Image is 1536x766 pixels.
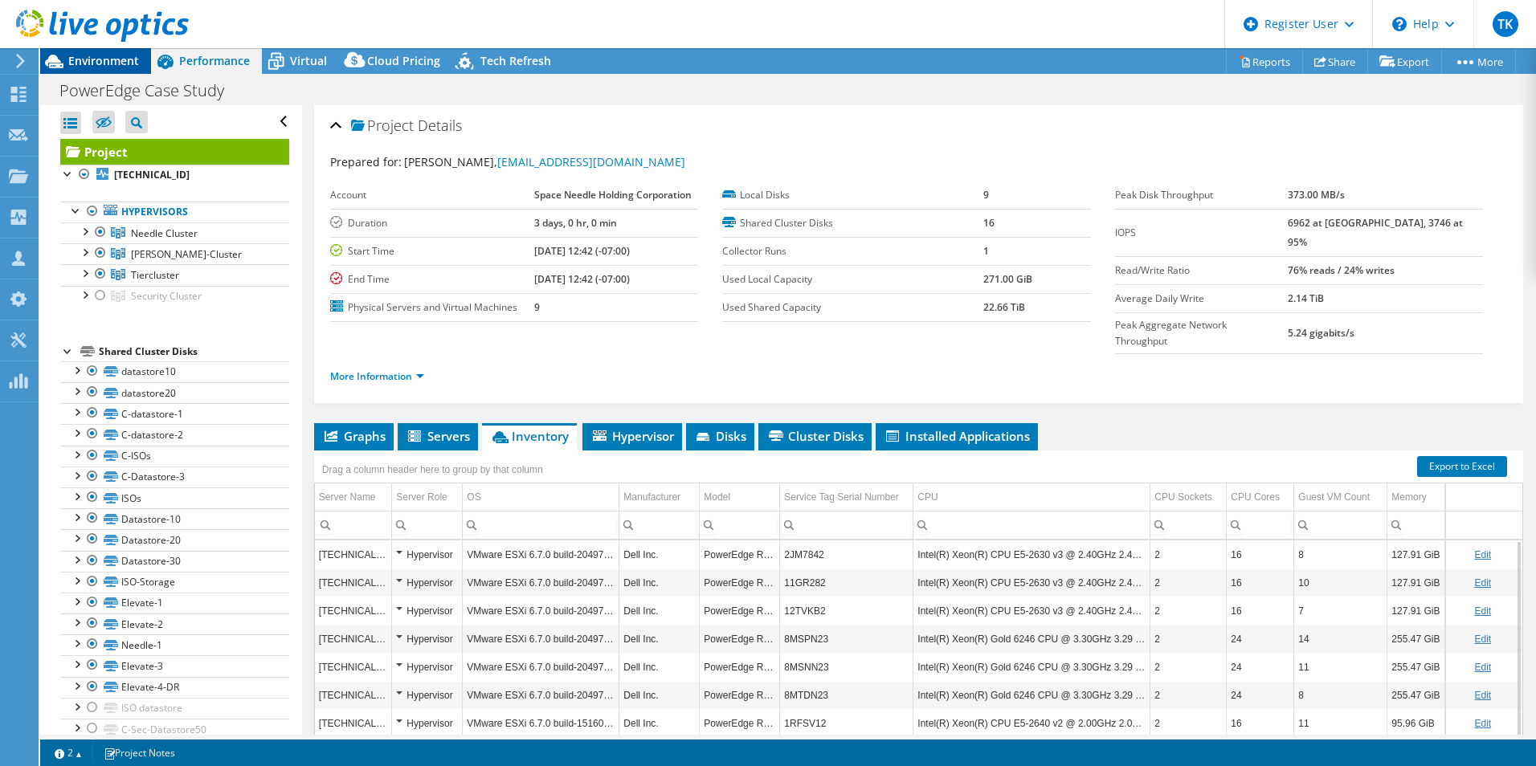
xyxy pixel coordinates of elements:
[913,597,1150,625] td: Column CPU, Value Intel(R) Xeon(R) CPU E5-2630 v3 @ 2.40GHz 2.40 GHz
[1387,540,1446,568] td: Column Memory, Value 127.91 GiB
[315,653,392,681] td: Column Server Name, Value 10.32.14.22
[322,428,386,444] span: Graphs
[1288,216,1463,249] b: 6962 at [GEOGRAPHIC_DATA], 3746 at 95%
[315,597,392,625] td: Column Server Name, Value 10.32.116.11
[623,487,680,507] div: Manufacturer
[534,216,617,230] b: 3 days, 0 hr, 0 min
[1150,483,1227,511] td: CPU Sockets Column
[619,511,700,539] td: Column Manufacturer, Filter cell
[1474,718,1491,729] a: Edit
[700,625,780,653] td: Column Model, Value PowerEdge R640
[1227,653,1294,681] td: Column CPU Cores, Value 24
[1227,597,1294,625] td: Column CPU Cores, Value 16
[700,709,780,737] td: Column Model, Value PowerEdge R620
[1227,625,1294,653] td: Column CPU Cores, Value 24
[418,116,462,135] span: Details
[60,243,289,264] a: Taylor-Cluster
[1391,487,1426,507] div: Memory
[619,709,700,737] td: Column Manufacturer, Value Dell Inc.
[318,458,547,481] div: Drag a column header here to group by that column
[60,361,289,382] a: datastore10
[913,625,1150,653] td: Column CPU, Value Intel(R) Xeon(R) Gold 6246 CPU @ 3.30GHz 3.29 GHz
[99,342,289,361] div: Shared Cluster Disks
[884,428,1030,444] span: Installed Applications
[463,540,619,568] td: Column OS, Value VMware ESXi 6.7.0 build-20497097
[1474,577,1491,589] a: Edit
[392,709,463,737] td: Column Server Role, Value Hypervisor
[1387,483,1446,511] td: Memory Column
[60,165,289,185] a: [TECHNICAL_ID]
[913,540,1150,568] td: Column CPU, Value Intel(R) Xeon(R) CPU E5-2630 v3 @ 2.40GHz 2.40 GHz
[1227,681,1294,709] td: Column CPU Cores, Value 24
[1294,681,1387,709] td: Column Guest VM Count, Value 8
[60,551,289,572] a: Datastore-30
[534,244,630,258] b: [DATE] 12:42 (-07:00)
[1227,511,1294,539] td: Column CPU Cores, Filter cell
[1298,487,1370,507] div: Guest VM Count
[1387,568,1446,597] td: Column Memory, Value 127.91 GiB
[463,709,619,737] td: Column OS, Value VMware ESXi 6.7.0 build-15160138
[60,139,289,165] a: Project
[1150,681,1227,709] td: Column CPU Sockets, Value 2
[60,403,289,424] a: C-datastore-1
[396,601,458,621] div: Hypervisor
[722,299,983,316] label: Used Shared Capacity
[983,300,1025,314] b: 22.66 TiB
[700,540,780,568] td: Column Model, Value PowerEdge R630
[315,483,392,511] td: Server Name Column
[913,483,1150,511] td: CPU Column
[1150,568,1227,597] td: Column CPU Sockets, Value 2
[480,53,551,68] span: Tech Refresh
[704,487,730,507] div: Model
[1441,49,1516,74] a: More
[1387,511,1446,539] td: Column Memory, Filter cell
[1150,625,1227,653] td: Column CPU Sockets, Value 2
[131,247,242,261] span: [PERSON_NAME]-Cluster
[463,625,619,653] td: Column OS, Value VMware ESXi 6.7.0 build-20497097
[1493,11,1518,37] span: TK
[1367,49,1442,74] a: Export
[179,53,250,68] span: Performance
[330,271,534,287] label: End Time
[131,226,198,240] span: Needle Cluster
[463,511,619,539] td: Column OS, Filter cell
[534,272,630,286] b: [DATE] 12:42 (-07:00)
[396,487,447,507] div: Server Role
[330,299,534,316] label: Physical Servers and Virtual Machines
[131,289,202,303] span: Security Cluster
[60,529,289,550] a: Datastore-20
[330,369,424,383] a: More Information
[983,244,989,258] b: 1
[330,215,534,231] label: Duration
[92,743,186,763] a: Project Notes
[619,625,700,653] td: Column Manufacturer, Value Dell Inc.
[392,540,463,568] td: Column Server Role, Value Hypervisor
[60,202,289,222] a: Hypervisors
[290,53,327,68] span: Virtual
[1115,317,1288,349] label: Peak Aggregate Network Throughput
[700,597,780,625] td: Column Model, Value PowerEdge R630
[983,216,995,230] b: 16
[490,428,569,444] span: Inventory
[1474,690,1491,701] a: Edit
[1392,17,1407,31] svg: \n
[913,653,1150,681] td: Column CPU, Value Intel(R) Xeon(R) Gold 6246 CPU @ 3.30GHz 3.29 GHz
[392,597,463,625] td: Column Server Role, Value Hypervisor
[392,483,463,511] td: Server Role Column
[404,154,685,169] span: [PERSON_NAME],
[722,243,983,259] label: Collector Runs
[392,568,463,597] td: Column Server Role, Value Hypervisor
[60,508,289,529] a: Datastore-10
[315,709,392,737] td: Column Server Name, Value 10.32.22.93
[467,487,480,507] div: OS
[319,487,376,507] div: Server Name
[1474,634,1491,645] a: Edit
[396,630,458,649] div: Hypervisor
[780,681,913,709] td: Column Service Tag Serial Number, Value 8MTDN23
[60,446,289,467] a: C-ISOs
[463,483,619,511] td: OS Column
[913,681,1150,709] td: Column CPU, Value Intel(R) Xeon(R) Gold 6246 CPU @ 3.30GHz 3.29 GHz
[330,187,534,203] label: Account
[983,188,989,202] b: 9
[1387,681,1446,709] td: Column Memory, Value 255.47 GiB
